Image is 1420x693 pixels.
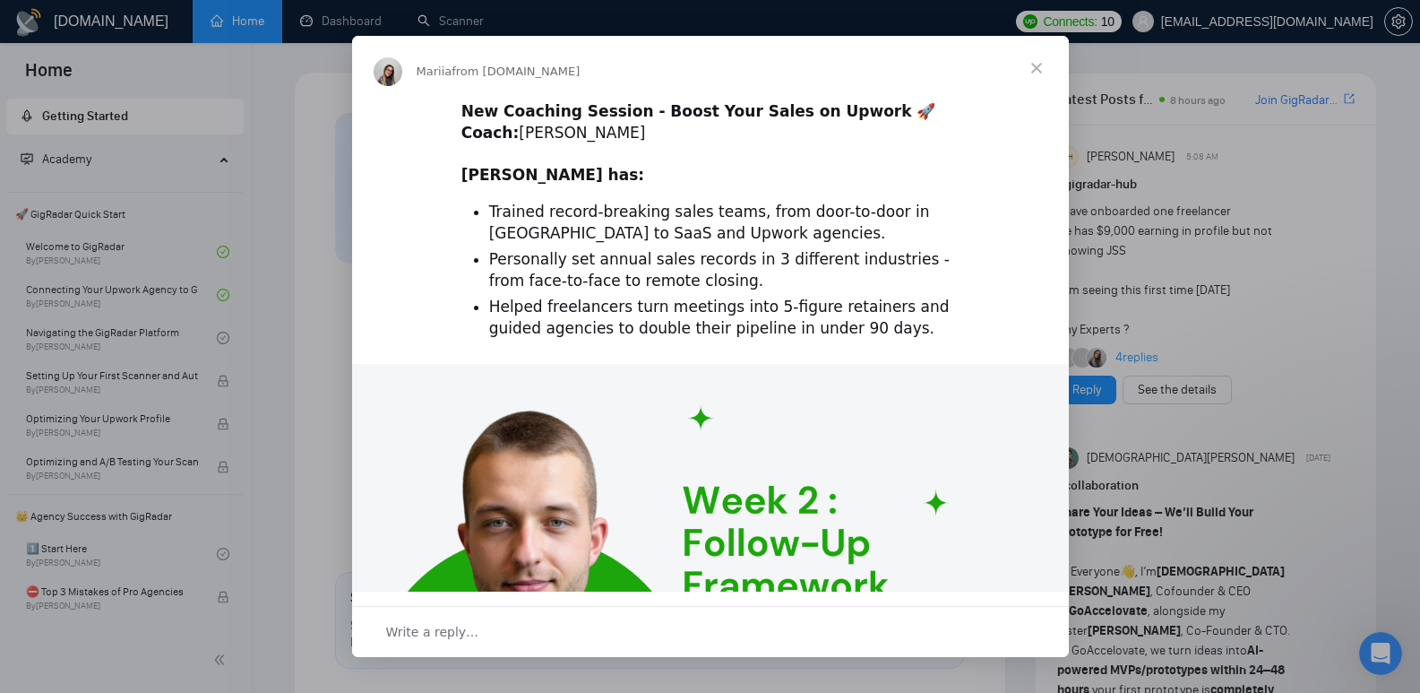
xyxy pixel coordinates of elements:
[386,620,479,644] span: Write a reply…
[1004,36,1069,100] span: Close
[489,249,960,292] li: Personally set annual sales records in 3 different industries - from face-to-face to remote closing.
[461,166,644,184] b: [PERSON_NAME] has:
[417,65,452,78] span: Mariia
[489,202,960,245] li: Trained record-breaking sales teams, from door-to-door in [GEOGRAPHIC_DATA] to SaaS and Upwork ag...
[461,124,520,142] b: Coach:
[489,297,960,340] li: Helped freelancers turn meetings into 5-figure retainers and guided agencies to double their pipe...
[461,102,936,120] b: New Coaching Session - Boost Your Sales on Upwork 🚀
[452,65,580,78] span: from [DOMAIN_NAME]
[461,101,960,186] div: ​ [PERSON_NAME] ​ ​
[352,606,1069,657] div: Open conversation and reply
[374,57,402,86] img: Profile image for Mariia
